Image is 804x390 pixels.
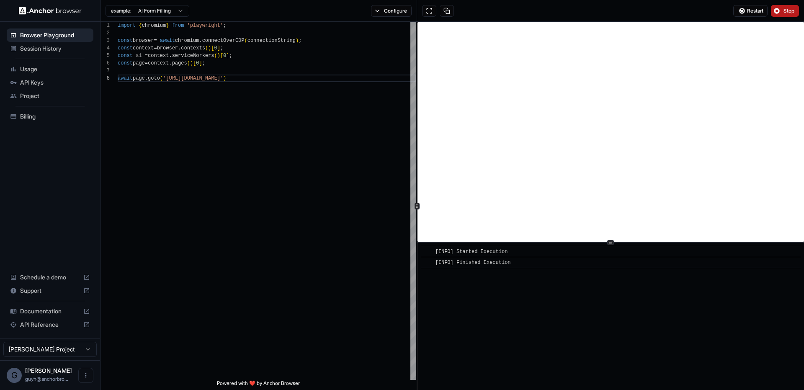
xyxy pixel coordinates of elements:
[7,368,22,383] div: G
[178,45,181,51] span: .
[20,31,90,39] span: Browser Playground
[190,60,193,66] span: )
[425,258,429,267] span: ​
[118,38,133,44] span: const
[111,8,131,14] span: example:
[118,75,133,81] span: await
[20,320,80,329] span: API Reference
[7,305,93,318] div: Documentation
[133,38,154,44] span: browser
[187,60,190,66] span: (
[160,38,175,44] span: await
[193,60,196,66] span: [
[202,38,245,44] span: connectOverCDP
[7,28,93,42] div: Browser Playground
[747,8,763,14] span: Restart
[7,110,93,123] div: Billing
[20,78,90,87] span: API Keys
[145,53,148,59] span: =
[175,38,199,44] span: chromium
[163,75,223,81] span: '[URL][DOMAIN_NAME]'
[7,76,93,89] div: API Keys
[118,45,133,51] span: const
[223,53,226,59] span: 0
[118,23,136,28] span: import
[20,287,80,295] span: Support
[166,23,169,28] span: }
[733,5,768,17] button: Restart
[169,53,172,59] span: .
[133,60,145,66] span: page
[145,60,148,66] span: =
[169,60,172,66] span: .
[371,5,412,17] button: Configure
[148,53,169,59] span: context
[154,45,157,51] span: =
[223,23,226,28] span: ;
[100,67,110,75] div: 7
[7,271,93,284] div: Schedule a demo
[226,53,229,59] span: ]
[20,112,90,121] span: Billing
[157,45,178,51] span: browser
[20,65,90,73] span: Usage
[118,60,133,66] span: const
[25,367,72,374] span: Guy Hayou
[296,38,299,44] span: )
[783,8,795,14] span: Stop
[217,53,220,59] span: )
[172,60,187,66] span: pages
[136,53,142,59] span: ai
[154,38,157,44] span: =
[100,59,110,67] div: 6
[247,38,296,44] span: connectionString
[220,45,223,51] span: ;
[78,368,93,383] button: Open menu
[199,38,202,44] span: .
[199,60,202,66] span: ]
[181,45,205,51] span: contexts
[7,42,93,55] div: Session History
[196,60,199,66] span: 0
[118,53,133,59] span: const
[202,60,205,66] span: ;
[139,23,142,28] span: {
[148,75,160,81] span: goto
[440,5,454,17] button: Copy session ID
[245,38,247,44] span: (
[299,38,301,44] span: ;
[229,53,232,59] span: ;
[7,89,93,103] div: Project
[211,45,214,51] span: [
[7,284,93,297] div: Support
[220,53,223,59] span: [
[19,7,82,15] img: Anchor Logo
[435,260,511,266] span: [INFO] Finished Execution
[20,273,80,282] span: Schedule a demo
[187,23,223,28] span: 'playwright'
[100,44,110,52] div: 4
[100,75,110,82] div: 8
[133,75,145,81] span: page
[422,5,436,17] button: Open in full screen
[148,60,169,66] span: context
[100,29,110,37] div: 2
[7,62,93,76] div: Usage
[435,249,508,255] span: [INFO] Started Execution
[20,307,80,315] span: Documentation
[223,75,226,81] span: )
[20,92,90,100] span: Project
[217,380,300,390] span: Powered with ❤️ by Anchor Browser
[20,44,90,53] span: Session History
[100,22,110,29] div: 1
[145,75,148,81] span: .
[172,53,214,59] span: serviceWorkers
[425,248,429,256] span: ​
[214,53,217,59] span: (
[7,318,93,331] div: API Reference
[142,23,166,28] span: chromium
[214,45,217,51] span: 0
[160,75,163,81] span: (
[133,45,154,51] span: context
[217,45,220,51] span: ]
